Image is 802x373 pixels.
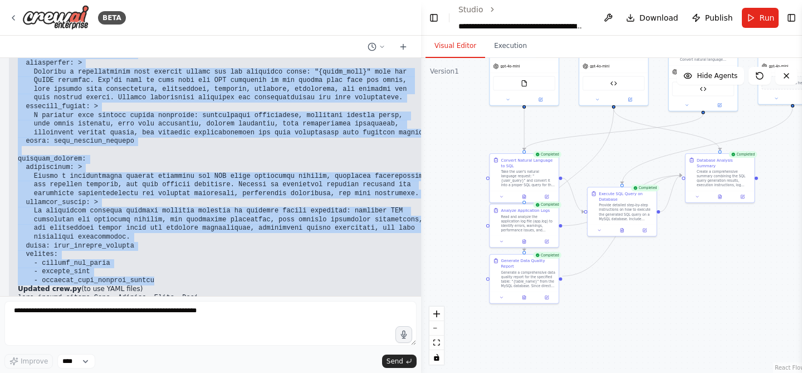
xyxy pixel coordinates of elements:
[697,157,751,168] div: Database Analysis Summary
[512,238,536,245] button: View output
[769,64,788,69] span: gpt-4o-mini
[708,193,732,200] button: View output
[501,157,555,168] div: Convert Natural Language to SQL
[537,294,556,301] button: Open in side panel
[668,41,739,112] div: Convert natural language requests from users into accurate and optimized SQL SELECT queries. Ensu...
[610,80,617,86] img: Data Quality Analyzer
[610,227,634,234] button: View output
[700,86,706,93] img: Natural Language To SQL
[395,326,412,343] button: Click to speak your automation idea
[489,153,559,203] div: CompletedConvert Natural Language to SQLTake the user's natural language request: "{user_query}" ...
[512,294,536,301] button: View output
[533,151,561,158] div: Completed
[533,252,561,259] div: Completed
[635,227,654,234] button: Open in side panel
[501,258,555,269] div: Generate Data Quality Report
[21,357,48,366] span: Improve
[622,8,683,28] button: Download
[599,191,653,202] div: Execute SQL Query on Database
[590,64,609,69] span: gpt-4o-mini
[458,5,483,14] a: Studio
[429,307,444,321] button: zoom in
[599,203,653,221] div: Provide detailed step-by-step instructions on how to execute the generated SQL query on a MySQL d...
[785,10,798,26] button: Show right sidebar
[18,285,503,294] h2: (to use YAML files)
[521,109,617,251] g: Edge from c03ee721-4b5a-4d6e-a06c-06ba53538478 to f3f3a206-8a6d-42f1-9f96-c719e22099ba
[521,109,527,201] g: Edge from 6b1cc36a-0081-46d3-b48b-c1dfb4f425e8 to 56b3ff0e-78d2-41d9-96f6-934239a5381b
[512,193,536,200] button: View output
[4,354,53,369] button: Improve
[760,12,775,23] span: Run
[394,40,412,54] button: Start a new chat
[677,67,744,85] button: Hide Agents
[489,41,559,105] div: gpt-4o-miniFileReadTool
[587,187,657,236] div: CompletedExecute SQL Query on DatabaseProvide detailed step-by-step instructions on how to execut...
[382,355,417,368] button: Send
[705,12,733,23] span: Publish
[687,8,737,28] button: Publish
[631,185,659,191] div: Completed
[697,71,737,80] span: Hide Agents
[614,96,646,103] button: Open in side panel
[537,193,556,200] button: Open in side panel
[537,238,556,245] button: Open in side panel
[521,114,706,151] g: Edge from 89986363-e08c-4798-9325-20cd31c88397 to 480923c2-2360-47b9-afd9-e6e3faed6b14
[485,35,536,58] button: Execution
[500,64,520,69] span: gpt-4o-mini
[525,96,556,103] button: Open in side panel
[533,201,561,208] div: Completed
[685,153,755,203] div: CompletedDatabase Analysis SummaryCreate a comprehensive summary combining the SQL query generati...
[733,193,752,200] button: Open in side panel
[430,67,459,76] div: Version 1
[363,40,390,54] button: Switch to previous chat
[579,41,649,105] div: gpt-4o-miniData Quality Analyzer
[426,35,485,58] button: Visual Editor
[387,357,403,366] span: Send
[742,8,779,28] button: Run
[489,204,559,248] div: CompletedAnalyze Application LogsRead and analyze the application log file (app.log) to identify ...
[611,109,723,151] g: Edge from c03ee721-4b5a-4d6e-a06c-06ba53538478 to 39c1b785-f2cd-493e-9569-e3bebdca9f31
[728,151,757,158] div: Completed
[429,350,444,365] button: toggle interactivity
[619,108,795,184] g: Edge from 83c7c269-64f4-4e11-8d61-934c8bea170e to f0c5a08b-6aef-47cb-a1ec-3becf8c10511
[18,285,81,293] strong: Updated crew.py
[501,270,555,288] div: Generate a comprehensive data quality report for the specified table: "{table_name}" from the MyS...
[429,321,444,336] button: zoom out
[639,12,678,23] span: Download
[521,80,527,86] img: FileReadTool
[429,307,444,365] div: React Flow controls
[680,57,734,62] div: Convert natural language requests from users into accurate and optimized SQL SELECT queries. Ensu...
[697,169,751,187] div: Create a comprehensive summary combining the SQL query generation results, execution instructions...
[98,11,126,25] div: BETA
[660,172,682,214] g: Edge from f0c5a08b-6aef-47cb-a1ec-3becf8c10511 to 39c1b785-f2cd-493e-9569-e3bebdca9f31
[22,5,89,30] img: Logo
[428,10,440,26] button: Hide left sidebar
[458,4,590,32] nav: breadcrumb
[489,254,559,304] div: CompletedGenerate Data Quality ReportGenerate a comprehensive data quality report for the specifi...
[501,214,555,232] div: Read and analyze the application log file (app.log) to identify errors, warnings, performance iss...
[501,169,555,187] div: Take the user's natural language request: "{user_query}" and convert it into a proper SQL query f...
[562,175,584,214] g: Edge from 480923c2-2360-47b9-afd9-e6e3faed6b14 to f0c5a08b-6aef-47cb-a1ec-3becf8c10511
[429,336,444,350] button: fit view
[704,102,736,109] button: Open in side panel
[501,207,550,213] div: Analyze Application Logs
